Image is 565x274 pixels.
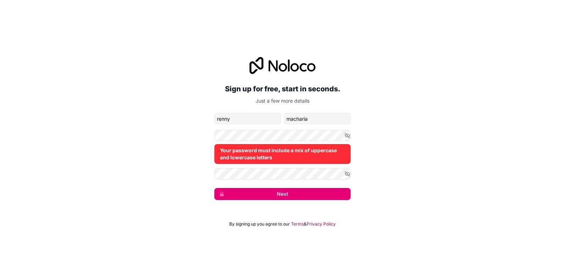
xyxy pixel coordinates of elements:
input: Confirm password [214,168,351,179]
span: & [304,221,307,227]
a: Privacy Policy [307,221,336,227]
span: By signing up you agree to our [229,221,290,227]
a: Terms [291,221,304,227]
h2: Sign up for free, start in seconds. [214,82,351,95]
button: Next [214,188,351,200]
div: Your password must include a mix of uppercase and lowercase letters [214,144,351,164]
input: given-name [214,113,281,124]
input: family-name [284,113,351,124]
input: Password [214,130,351,141]
p: Just a few more details [214,97,351,104]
